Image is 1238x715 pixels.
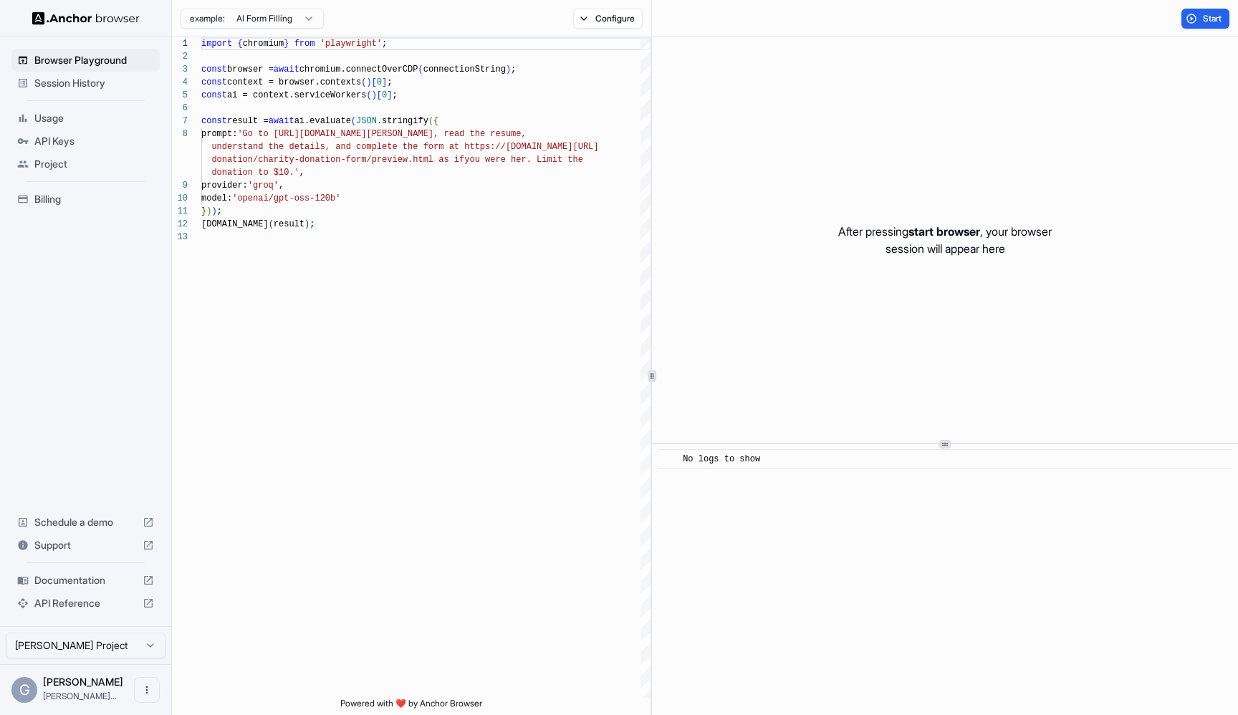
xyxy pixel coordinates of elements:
[11,130,160,153] div: API Keys
[243,39,284,49] span: chromium
[506,64,511,75] span: )
[11,569,160,592] div: Documentation
[201,90,227,100] span: const
[172,179,188,192] div: 9
[683,454,760,464] span: No logs to show
[206,206,211,216] span: )
[201,181,248,191] span: provider:
[172,128,188,140] div: 8
[366,77,371,87] span: )
[201,129,237,139] span: prompt:
[304,219,309,229] span: )
[665,452,672,466] span: ​
[34,157,154,171] span: Project
[201,193,232,203] span: model:
[423,64,506,75] span: connectionString
[172,115,188,128] div: 7
[11,153,160,176] div: Project
[309,219,315,229] span: ;
[43,676,123,688] span: Greg Miller
[211,168,299,178] span: donation to $10.'
[11,72,160,95] div: Session History
[454,129,527,139] span: ad the resume,
[511,64,516,75] span: ;
[34,538,137,552] span: Support
[190,13,225,24] span: example:
[201,39,232,49] span: import
[172,218,188,231] div: 12
[237,39,242,49] span: {
[201,64,227,75] span: const
[372,77,377,87] span: [
[32,11,140,25] img: Anchor Logo
[1203,13,1223,24] span: Start
[11,188,160,211] div: Billing
[172,50,188,63] div: 2
[299,168,304,178] span: ,
[294,116,351,126] span: ai.evaluate
[387,90,392,100] span: ]
[274,64,299,75] span: await
[908,224,980,239] span: start browser
[372,90,377,100] span: )
[201,77,227,87] span: const
[227,90,366,100] span: ai = context.serviceWorkers
[172,192,188,205] div: 10
[279,181,284,191] span: ,
[299,64,418,75] span: chromium.connectOverCDP
[11,534,160,557] div: Support
[227,77,361,87] span: context = browser.contexts
[11,107,160,130] div: Usage
[351,116,356,126] span: (
[43,691,117,701] span: greg@intrinsic-labs.ai
[34,134,154,148] span: API Keys
[34,192,154,206] span: Billing
[237,129,454,139] span: 'Go to [URL][DOMAIN_NAME][PERSON_NAME], re
[172,205,188,218] div: 11
[573,9,643,29] button: Configure
[433,116,438,126] span: {
[377,90,382,100] span: [
[34,111,154,125] span: Usage
[366,90,371,100] span: (
[284,39,289,49] span: }
[340,698,482,715] span: Powered with ❤️ by Anchor Browser
[134,677,160,703] button: Open menu
[428,116,433,126] span: (
[227,116,269,126] span: result =
[269,219,274,229] span: (
[382,39,387,49] span: ;
[172,102,188,115] div: 6
[34,76,154,90] span: Session History
[211,206,216,216] span: )
[172,37,188,50] div: 1
[382,77,387,87] span: ]
[34,515,137,529] span: Schedule a demo
[34,596,137,610] span: API Reference
[356,116,377,126] span: JSON
[172,76,188,89] div: 4
[838,223,1052,257] p: After pressing , your browser session will appear here
[387,77,392,87] span: ;
[172,89,188,102] div: 5
[294,39,315,49] span: from
[382,90,387,100] span: 0
[11,677,37,703] div: G
[172,231,188,244] div: 13
[269,116,294,126] span: await
[418,64,423,75] span: (
[227,64,274,75] span: browser =
[172,63,188,76] div: 3
[392,90,397,100] span: ;
[469,142,598,152] span: ttps://[DOMAIN_NAME][URL]
[248,181,279,191] span: 'groq'
[34,573,137,587] span: Documentation
[232,193,340,203] span: 'openai/gpt-oss-120b'
[11,511,160,534] div: Schedule a demo
[11,49,160,72] div: Browser Playground
[274,219,304,229] span: result
[11,592,160,615] div: API Reference
[361,77,366,87] span: (
[211,142,469,152] span: understand the details, and complete the form at h
[464,155,583,165] span: you were her. Limit the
